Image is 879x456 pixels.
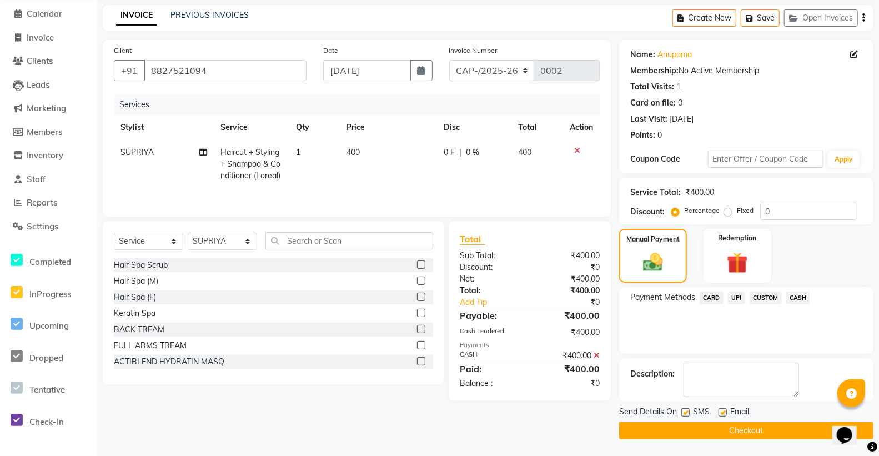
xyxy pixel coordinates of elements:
div: CASH [451,350,530,362]
a: Members [3,126,94,139]
div: Card on file: [630,97,676,109]
span: Members [27,127,62,137]
span: CUSTOM [750,292,782,304]
div: Coupon Code [630,153,707,165]
label: Percentage [684,206,720,216]
div: Services [115,94,608,115]
span: Payment Methods [630,292,695,303]
div: Balance : [451,378,530,389]
div: ₹0 [530,262,608,273]
input: Enter Offer / Coupon Code [708,151,824,168]
a: Calendar [3,8,94,21]
div: ₹400.00 [530,350,608,362]
div: Keratin Spa [114,308,155,319]
a: Inventory [3,149,94,162]
a: PREVIOUS INVOICES [170,10,249,20]
div: Total: [451,285,530,297]
div: Sub Total: [451,250,530,262]
div: Name: [630,49,655,61]
div: Points: [630,129,655,141]
a: Marketing [3,102,94,115]
a: Add Tip [451,297,543,308]
span: Calendar [27,8,62,19]
label: Client [114,46,132,56]
a: Reports [3,197,94,209]
div: ₹400.00 [685,187,714,198]
span: 0 F [444,147,455,158]
span: Leads [27,79,49,90]
div: ₹400.00 [530,273,608,285]
span: Staff [27,174,46,184]
span: Check-In [29,417,64,427]
div: ₹400.00 [530,362,608,375]
a: Settings [3,221,94,233]
a: Clients [3,55,94,68]
div: Discount: [630,206,665,218]
label: Date [323,46,338,56]
div: BACK TREAM [114,324,164,335]
span: Inventory [27,150,63,161]
a: Invoice [3,32,94,44]
button: Save [741,9,780,27]
div: Total Visits: [630,81,674,93]
a: Leads [3,79,94,92]
span: CASH [786,292,810,304]
div: Service Total: [630,187,681,198]
label: Invoice Number [449,46,498,56]
div: Hair Spa Scrub [114,259,168,271]
th: Disc [437,115,512,140]
th: Action [563,115,600,140]
button: Apply [828,151,860,168]
div: Hair Spa (M) [114,275,158,287]
th: Service [214,115,289,140]
div: Last Visit: [630,113,667,125]
label: Manual Payment [626,234,680,244]
label: Redemption [719,233,757,243]
span: SUPRIYA [120,147,154,157]
div: Payments [460,340,600,350]
span: Invoice [27,32,54,43]
div: Paid: [451,362,530,375]
div: ₹400.00 [530,309,608,322]
div: ACTIBLEND HYDRATIN MASQ [114,356,224,368]
span: Clients [27,56,53,66]
th: Stylist [114,115,214,140]
input: Search by Name/Mobile/Email/Code [144,60,307,81]
span: Haircut + Styling + Shampoo & Conditioner (Loreal) [220,147,280,181]
button: Open Invoices [784,9,858,27]
button: Checkout [619,422,873,439]
div: 0 [657,129,662,141]
div: ₹0 [543,297,609,308]
span: 400 [346,147,360,157]
div: ₹0 [530,378,608,389]
div: Payable: [451,309,530,322]
input: Search or Scan [265,232,433,249]
img: _cash.svg [637,251,669,274]
div: ₹400.00 [530,327,608,338]
button: +91 [114,60,145,81]
div: Cash Tendered: [451,327,530,338]
img: _gift.svg [720,250,754,276]
a: Staff [3,173,94,186]
a: INVOICE [116,6,157,26]
div: 1 [676,81,681,93]
div: Hair Spa (F) [114,292,156,303]
div: Description: [630,368,675,380]
span: Upcoming [29,320,69,331]
span: 0 % [466,147,479,158]
div: Discount: [451,262,530,273]
span: Tentative [29,384,65,395]
label: Fixed [737,206,754,216]
div: ₹400.00 [530,250,608,262]
span: CARD [700,292,724,304]
div: ₹400.00 [530,285,608,297]
span: SMS [693,406,710,420]
div: [DATE] [670,113,694,125]
a: Anupama [657,49,692,61]
th: Qty [289,115,340,140]
span: 1 [296,147,300,157]
div: 0 [678,97,682,109]
span: 400 [519,147,532,157]
button: Create New [672,9,736,27]
div: FULL ARMS TREAM [114,340,187,352]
